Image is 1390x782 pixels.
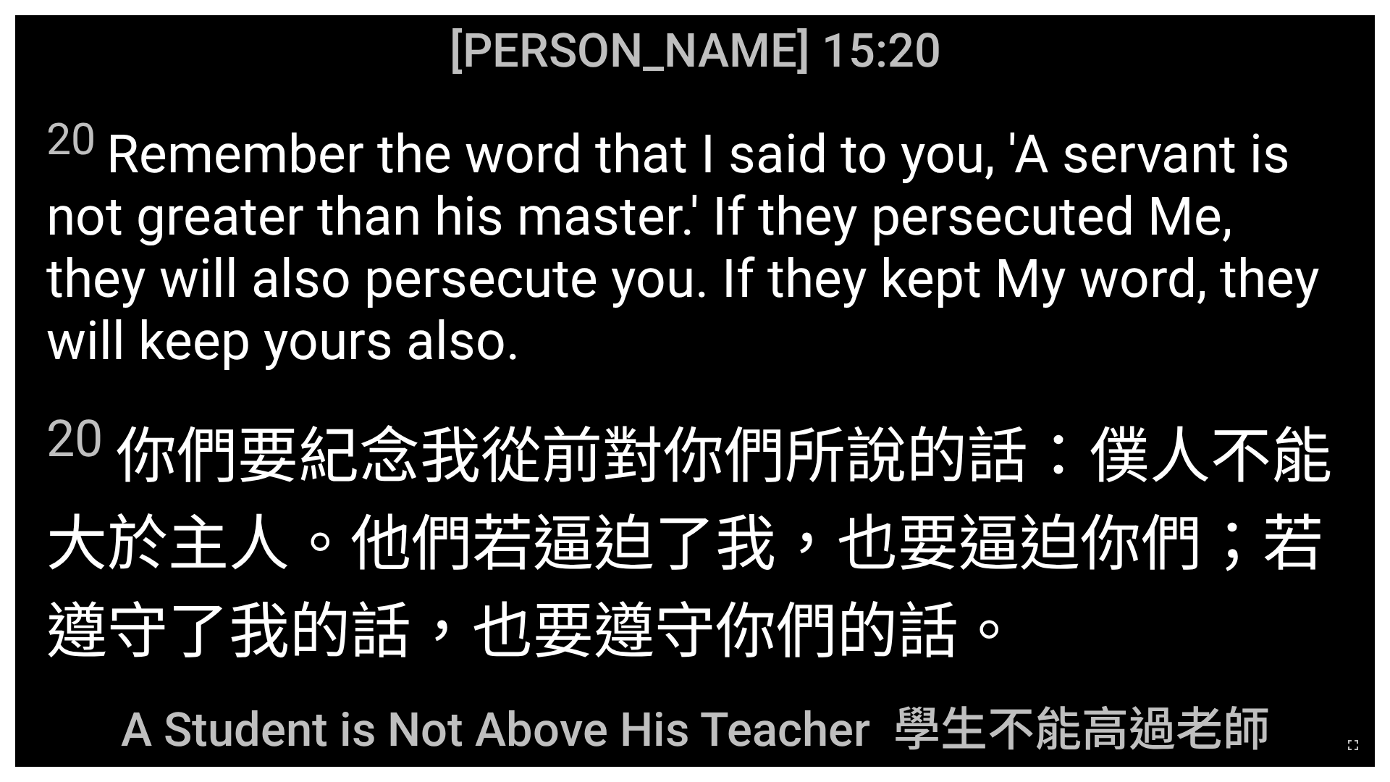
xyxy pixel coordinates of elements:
wg1691: ，也 [46,508,1323,668]
wg2532: 要逼迫 [46,508,1323,668]
wg1377: ；若 [46,508,1323,668]
wg2076: 大於 [46,508,1323,668]
wg3739: 說 [46,421,1332,668]
wg1377: 我 [46,508,1323,668]
sup: 20 [46,114,96,165]
wg3187: 主人 [46,508,1323,668]
wg5083: ，也 [411,596,1019,668]
wg5212: 話。 [898,596,1019,668]
wg1473: 從前對你們 [46,421,1332,668]
span: A Student is Not Above His Teacher 學生不能高過老師 [121,691,1270,760]
wg2076: 能 [46,421,1332,668]
span: [PERSON_NAME] 15:20 [450,23,941,78]
wg1377: 你們 [46,508,1323,668]
wg5083: 的話 [290,596,1019,668]
wg3421: 我 [46,421,1332,668]
wg1473: 的話 [46,421,1332,668]
sup: 20 [46,409,103,468]
span: Remember the word that I said to you, 'A servant is not greater than his master.' If they persecu... [46,114,1344,372]
wg3056: ：僕人 [46,421,1332,668]
wg5083: 你們的 [715,596,1019,668]
wg1487: 逼迫了 [46,508,1323,668]
span: 你們要紀念 [46,407,1344,670]
wg1473: 不 [46,421,1332,668]
wg1473: 所 [46,421,1332,668]
wg2532: 要遵守 [533,596,1019,668]
wg1487: 遵守了 [46,596,1019,668]
wg5083: 我 [229,596,1019,668]
wg2962: 。他們若 [46,508,1323,668]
